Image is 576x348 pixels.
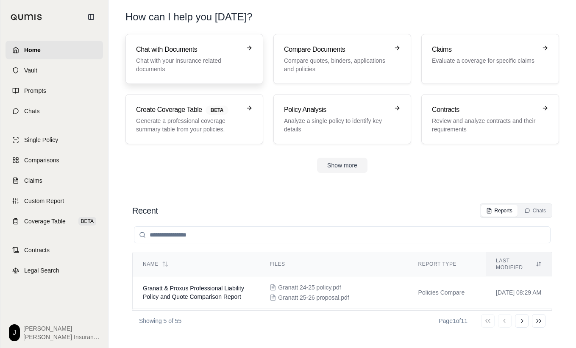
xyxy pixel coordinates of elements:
span: BETA [206,106,228,115]
span: [PERSON_NAME] [23,324,100,333]
div: J [9,324,20,341]
p: Generate a professional coverage summary table from your policies. [136,117,241,134]
h3: Claims [432,45,537,55]
a: Contracts [6,241,103,259]
img: Qumis Logo [11,14,42,20]
div: Page 1 of 11 [439,317,467,325]
span: Granatt & Proxus Professional Liability Policy and Quote Comparison Report [143,285,244,300]
p: Review and analyze contracts and their requirements [432,117,537,134]
h3: Policy Analysis [284,105,389,115]
p: Showing 5 of 55 [139,317,181,325]
button: Show more [317,158,367,173]
a: Coverage TableBETA [6,212,103,231]
a: Policy AnalysisAnalyze a single policy to identify key details [273,94,411,144]
span: [PERSON_NAME] Insurance [23,333,100,341]
p: Compare quotes, binders, applications and policies [284,56,389,73]
h2: Recent [132,205,158,217]
h3: Compare Documents [284,45,389,55]
td: [DATE] 08:29 AM [486,276,552,309]
span: Granatt 25-26 proposal.pdf [278,293,349,302]
button: Reports [481,205,518,217]
p: Analyze a single policy to identify key details [284,117,389,134]
th: Files [259,252,408,276]
p: Chat with your insurance related documents [136,56,241,73]
h3: Create Coverage Table [136,105,241,115]
a: Comparisons [6,151,103,170]
a: Legal Search [6,261,103,280]
span: Granatt 24-25 policy.pdf [278,283,341,292]
a: Vault [6,61,103,80]
span: Legal Search [24,266,59,275]
span: Comparisons [24,156,59,164]
h3: Chat with Documents [136,45,241,55]
th: Report Type [408,252,486,276]
h1: How can I help you [DATE]? [125,10,559,24]
span: Coverage Table [24,217,66,226]
span: Single Policy [24,136,58,144]
span: Vault [24,66,37,75]
div: Reports [486,207,512,214]
a: Single Policy [6,131,103,149]
a: Prompts [6,81,103,100]
p: Evaluate a coverage for specific claims [432,56,537,65]
a: Compare DocumentsCompare quotes, binders, applications and policies [273,34,411,84]
div: Last modified [496,257,542,271]
a: Home [6,41,103,59]
span: Chats [24,107,40,115]
span: Contracts [24,246,50,254]
button: Collapse sidebar [84,10,98,24]
span: Custom Report [24,197,64,205]
a: Chat with DocumentsChat with your insurance related documents [125,34,263,84]
a: Create Coverage TableBETAGenerate a professional coverage summary table from your policies. [125,94,263,144]
a: Claims [6,171,103,190]
h3: Contracts [432,105,537,115]
td: Policies Compare [408,276,486,309]
span: Home [24,46,41,54]
button: Chats [519,205,551,217]
a: ContractsReview and analyze contracts and their requirements [421,94,559,144]
span: BETA [78,217,96,226]
div: Name [143,261,249,267]
a: ClaimsEvaluate a coverage for specific claims [421,34,559,84]
div: Chats [524,207,546,214]
span: Prompts [24,86,46,95]
a: Custom Report [6,192,103,210]
a: Chats [6,102,103,120]
span: Claims [24,176,42,185]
